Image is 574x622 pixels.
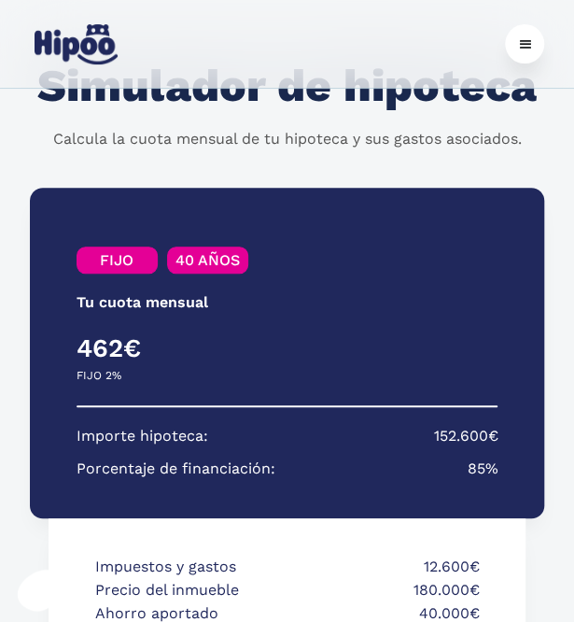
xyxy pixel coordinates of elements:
p: 152.600€ [433,425,497,448]
h1: Simulador de hipoteca [37,62,537,111]
p: Calcula la cuota mensual de tu hipoteca y sus gastos asociados. [53,128,522,149]
div: menu [505,24,544,64]
p: 12.600€ [292,556,479,579]
h4: 462€ [77,332,287,364]
a: 40 AÑOS [167,247,248,274]
p: 180.000€ [292,579,479,602]
p: FIJO 2% [77,364,121,388]
a: home [30,17,121,72]
p: Porcentaje de financiación: [77,458,275,481]
p: Precio del inmueble [95,579,282,602]
p: 85% [467,458,497,481]
p: Tu cuota mensual [77,291,208,315]
p: Impuestos y gastos [95,556,282,579]
a: FIJO [77,247,158,274]
p: Importe hipoteca: [77,425,208,448]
